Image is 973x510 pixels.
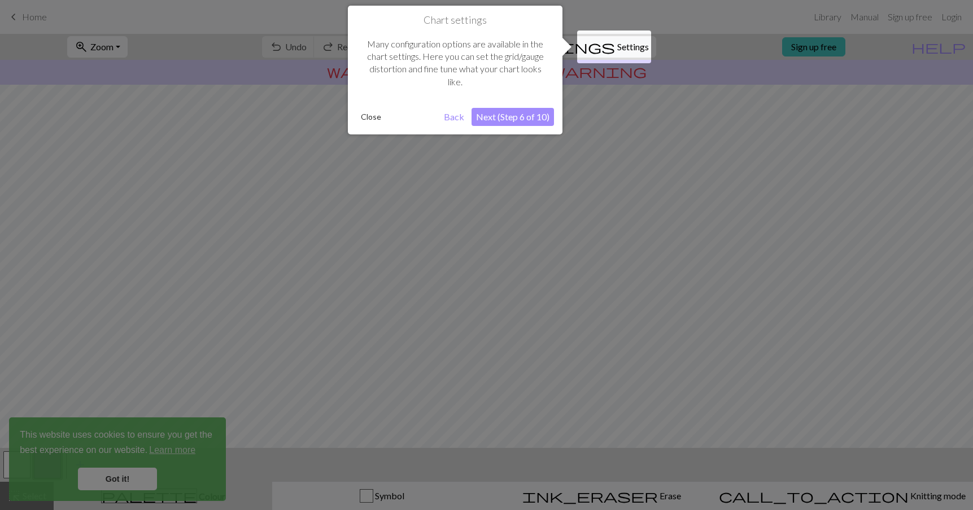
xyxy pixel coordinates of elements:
div: Many configuration options are available in the chart settings. Here you can set the grid/gauge d... [356,27,554,100]
button: Close [356,108,386,125]
button: Next (Step 6 of 10) [472,108,554,126]
div: Chart settings [348,6,562,134]
h1: Chart settings [356,14,554,27]
button: Back [439,108,469,126]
